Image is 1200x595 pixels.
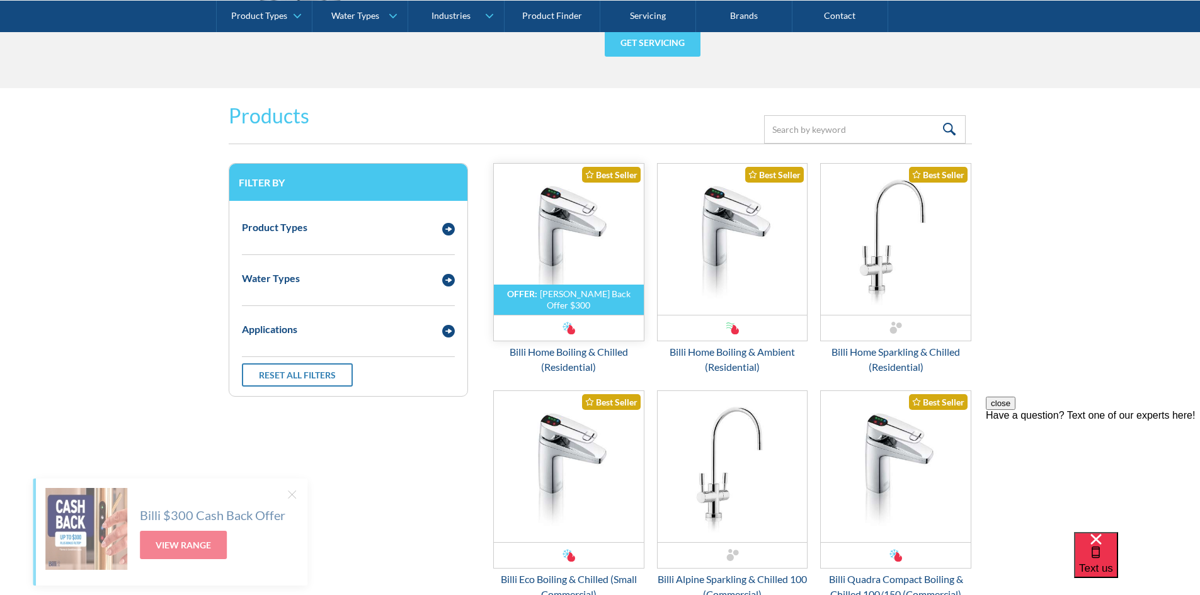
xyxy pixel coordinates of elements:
img: Billi Home Boiling & Chilled (Residential) [494,164,644,315]
a: Billi Home Sparkling & Chilled (Residential)Best SellerBilli Home Sparkling & Chilled (Residential) [820,163,971,375]
div: Applications [242,322,297,337]
a: Get servicing [605,28,700,57]
div: Industries [431,10,471,21]
div: Product Types [242,220,307,235]
img: Billi Quadra Compact Boiling & Chilled 100/150 (Commercial) [821,391,971,542]
img: Billi $300 Cash Back Offer [45,488,127,570]
div: Product Types [231,10,287,21]
div: Best Seller [582,167,641,183]
img: Billi Alpine Sparkling & Chilled 100 (Commercial) [658,391,808,542]
a: View Range [140,531,227,559]
div: Best Seller [582,394,641,410]
img: Billi Home Sparkling & Chilled (Residential) [821,164,971,315]
img: Billi Eco Boiling & Chilled (Small Commercial) [494,391,644,542]
div: Billi Home Boiling & Ambient (Residential) [657,344,808,375]
div: Best Seller [745,167,804,183]
div: [PERSON_NAME] Back Offer $300 [540,288,631,310]
a: OFFER:[PERSON_NAME] Back Offer $300Billi Home Boiling & Chilled (Residential)Best SellerBilli Hom... [493,163,644,375]
iframe: podium webchat widget prompt [986,397,1200,548]
a: Billi Home Boiling & Ambient (Residential)Best SellerBilli Home Boiling & Ambient (Residential) [657,163,808,375]
a: Reset all filters [242,363,353,387]
div: Billi Home Sparkling & Chilled (Residential) [820,344,971,375]
div: Water Types [242,271,300,286]
div: Best Seller [909,167,968,183]
h2: Products [229,101,309,131]
div: Billi Home Boiling & Chilled (Residential) [493,344,644,375]
h3: Filter by [239,176,458,188]
div: Best Seller [909,394,968,410]
input: Search by keyword [764,115,966,144]
iframe: podium webchat widget bubble [1074,532,1200,595]
h5: Billi $300 Cash Back Offer [140,506,285,524]
img: Billi Home Boiling & Ambient (Residential) [658,164,808,315]
div: OFFER: [507,288,537,299]
div: Water Types [331,10,379,21]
